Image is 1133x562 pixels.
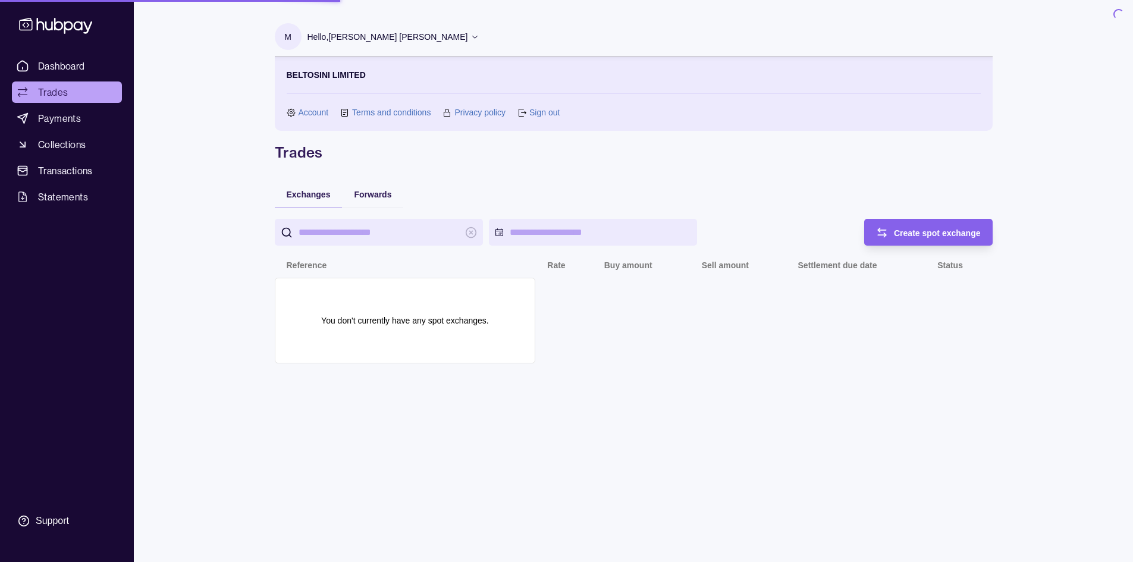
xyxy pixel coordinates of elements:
a: Privacy policy [454,106,506,119]
p: You don't currently have any spot exchanges. [321,314,489,327]
a: Transactions [12,160,122,181]
span: Trades [38,85,68,99]
button: Create spot exchange [864,219,993,246]
span: Transactions [38,164,93,178]
a: Dashboard [12,55,122,77]
a: Sign out [529,106,560,119]
p: Sell amount [702,260,749,270]
p: Hello, [PERSON_NAME] [PERSON_NAME] [307,30,468,43]
a: Statements [12,186,122,208]
a: Collections [12,134,122,155]
span: Dashboard [38,59,85,73]
a: Support [12,508,122,533]
input: search [299,219,459,246]
h1: Trades [275,143,993,162]
a: Trades [12,81,122,103]
a: Account [299,106,329,119]
span: Collections [38,137,86,152]
span: Payments [38,111,81,125]
a: Terms and conditions [352,106,431,119]
p: Settlement due date [798,260,877,270]
span: Forwards [354,190,391,199]
span: Statements [38,190,88,204]
p: Reference [287,260,327,270]
p: Rate [547,260,565,270]
div: Support [36,514,69,528]
span: Exchanges [287,190,331,199]
p: BELTOSINI LIMITED [287,68,366,81]
p: M [284,30,291,43]
p: Status [937,260,963,270]
p: Buy amount [604,260,652,270]
span: Create spot exchange [894,228,981,238]
a: Payments [12,108,122,129]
